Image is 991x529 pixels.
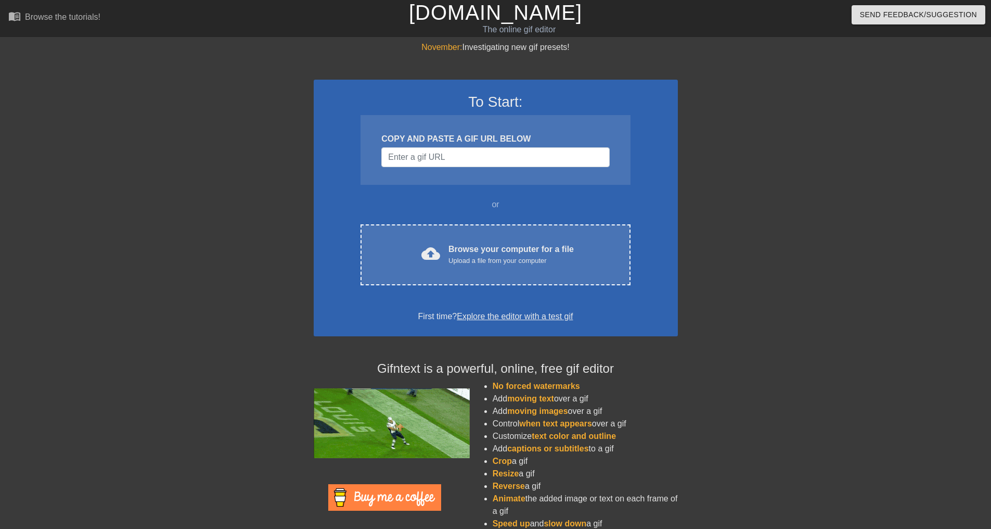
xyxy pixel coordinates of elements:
[327,310,664,323] div: First time?
[381,133,609,145] div: COPY AND PASTE A GIF URL BELOW
[8,10,100,26] a: Browse the tutorials!
[493,480,678,493] li: a gif
[314,361,678,376] h4: Gifntext is a powerful, online, free gif editor
[493,418,678,430] li: Control over a gif
[493,493,678,518] li: the added image or text on each frame of a gif
[493,382,580,391] span: No forced watermarks
[314,388,470,458] img: football_small.gif
[493,482,525,490] span: Reverse
[381,147,609,167] input: Username
[421,43,462,52] span: November:
[493,468,678,480] li: a gif
[507,394,554,403] span: moving text
[493,405,678,418] li: Add over a gif
[448,256,574,266] div: Upload a file from your computer
[493,469,519,478] span: Resize
[493,457,512,465] span: Crop
[507,444,588,453] span: captions or subtitles
[860,8,977,21] span: Send Feedback/Suggestion
[493,455,678,468] li: a gif
[457,312,573,321] a: Explore the editor with a test gif
[314,41,678,54] div: Investigating new gif presets!
[328,484,441,511] img: Buy Me A Coffee
[409,1,582,24] a: [DOMAIN_NAME]
[852,5,985,24] button: Send Feedback/Suggestion
[327,93,664,111] h3: To Start:
[25,12,100,21] div: Browse the tutorials!
[493,393,678,405] li: Add over a gif
[341,198,651,211] div: or
[336,23,703,36] div: The online gif editor
[448,243,574,266] div: Browse your computer for a file
[493,494,525,503] span: Animate
[493,443,678,455] li: Add to a gif
[532,432,616,440] span: text color and outline
[544,519,586,528] span: slow down
[8,10,21,22] span: menu_book
[421,244,440,263] span: cloud_upload
[493,519,530,528] span: Speed up
[507,407,568,415] span: moving images
[519,419,592,428] span: when text appears
[493,430,678,443] li: Customize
